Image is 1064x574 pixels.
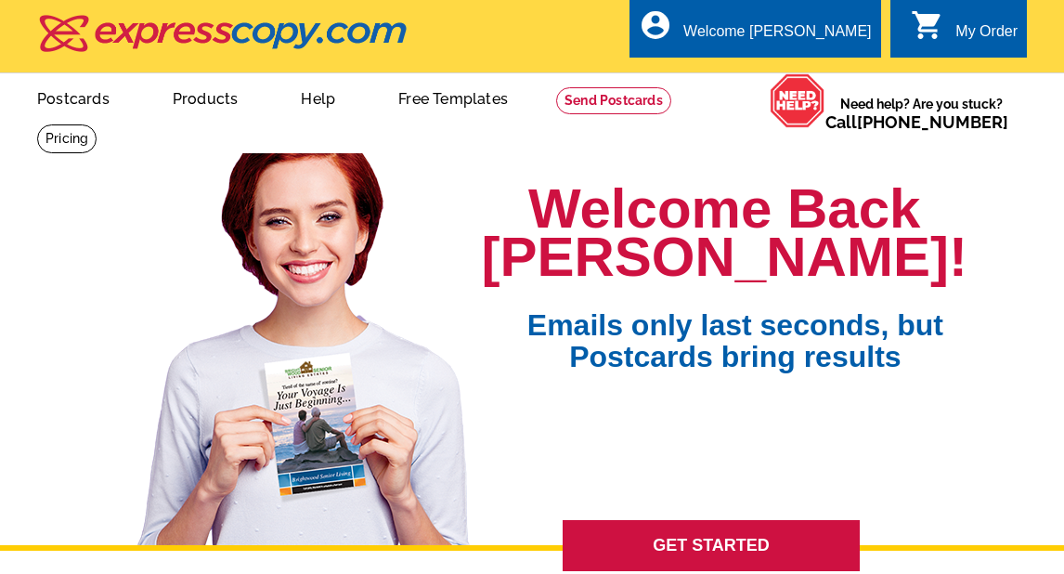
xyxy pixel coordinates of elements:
img: welcome-back-logged-in.png [126,138,482,545]
span: Need help? Are you stuck? [825,95,1018,132]
i: shopping_cart [911,8,944,42]
a: Products [143,75,268,119]
a: shopping_cart My Order [911,20,1018,44]
a: Help [271,75,365,119]
a: [PHONE_NUMBER] [857,112,1008,132]
img: help [770,73,825,128]
span: Emails only last seconds, but Postcards bring results [503,281,967,372]
a: Postcards [7,75,139,119]
a: Free Templates [369,75,538,119]
div: Welcome [PERSON_NAME] [683,23,871,49]
div: My Order [955,23,1018,49]
i: account_circle [639,8,672,42]
a: GET STARTED [563,520,860,571]
h1: Welcome Back [PERSON_NAME]! [482,185,967,281]
span: Call [825,112,1008,132]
